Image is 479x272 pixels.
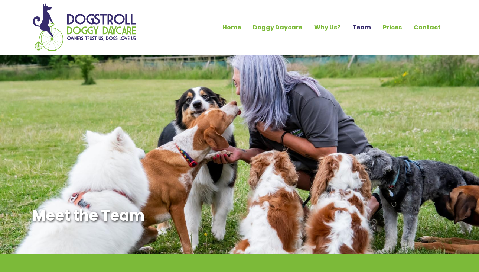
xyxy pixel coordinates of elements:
[32,207,270,224] h1: Meet the Team
[216,21,247,34] a: Home
[32,3,136,52] img: Home
[346,21,377,34] a: Team
[247,21,308,34] a: Doggy Daycare
[377,21,408,34] a: Prices
[308,21,346,34] a: Why Us?
[408,21,447,34] a: Contact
